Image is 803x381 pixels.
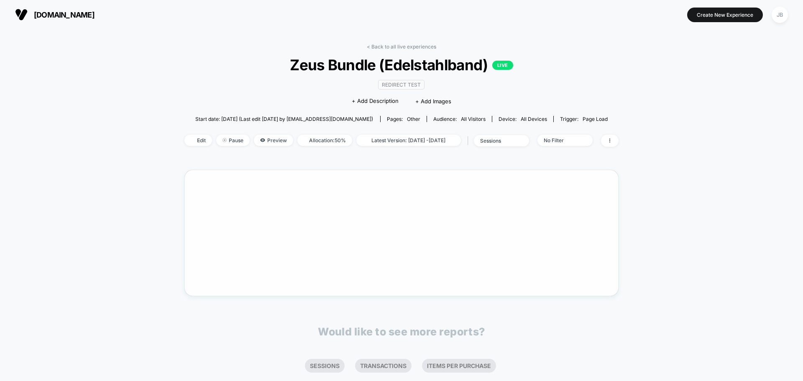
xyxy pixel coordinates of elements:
div: No Filter [544,137,577,143]
div: Audience: [433,116,486,122]
span: all devices [521,116,547,122]
span: Page Load [583,116,608,122]
button: [DOMAIN_NAME] [13,8,97,21]
li: Items Per Purchase [422,359,496,373]
span: Edit [184,135,212,146]
li: Transactions [355,359,412,373]
span: Start date: [DATE] (Last edit [DATE] by [EMAIL_ADDRESS][DOMAIN_NAME]) [195,116,373,122]
span: Redirect Test [378,80,425,89]
span: Preview [254,135,293,146]
span: Latest Version: [DATE] - [DATE] [356,135,461,146]
div: Trigger: [560,116,608,122]
span: other [407,116,420,122]
span: Allocation: 50% [297,135,352,146]
a: < Back to all live experiences [367,43,436,50]
span: [DOMAIN_NAME] [34,10,95,19]
div: sessions [480,138,514,144]
span: + Add Description [352,97,399,105]
p: LIVE [492,61,513,70]
span: All Visitors [461,116,486,122]
span: | [465,135,474,147]
button: JB [769,6,790,23]
img: end [222,138,227,142]
img: Visually logo [15,8,28,21]
button: Create New Experience [687,8,763,22]
span: Zeus Bundle (Edelstahlband) [206,56,597,74]
li: Sessions [305,359,345,373]
div: JB [772,7,788,23]
span: Device: [492,116,553,122]
span: Pause [216,135,250,146]
div: Pages: [387,116,420,122]
span: + Add Images [415,98,451,105]
p: Would like to see more reports? [318,325,485,338]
